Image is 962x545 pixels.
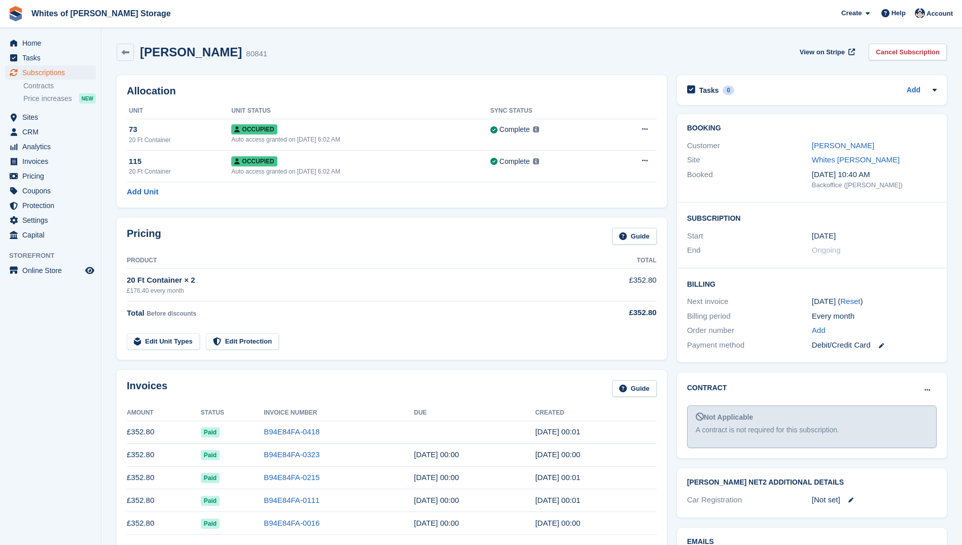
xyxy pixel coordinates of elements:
td: £352.80 [127,512,201,535]
time: 2025-07-31 23:01:37 UTC [535,473,580,482]
h2: Allocation [127,85,657,97]
span: Coupons [22,184,83,198]
span: Invoices [22,154,83,168]
img: Wendy [915,8,925,18]
span: Settings [22,213,83,227]
a: View on Stripe [796,44,857,60]
a: B94E84FA-0016 [264,519,319,527]
div: 73 [129,124,231,135]
div: 0 [723,86,734,95]
a: Guide [612,228,657,245]
a: Edit Protection [206,333,279,350]
a: Reset [840,297,860,305]
div: Car Registration [687,494,812,506]
span: Create [841,8,862,18]
img: icon-info-grey-7440780725fd019a000dd9b08b2336e03edf1995a4989e88bcd33f0948082b44.svg [533,158,539,164]
span: Help [892,8,906,18]
time: 2025-09-30 23:01:46 UTC [535,427,580,436]
td: £352.80 [127,444,201,466]
div: 20 Ft Container [129,135,231,145]
div: Site [687,154,812,166]
td: £352.80 [127,466,201,489]
time: 2025-08-31 23:00:27 UTC [535,450,580,459]
div: A contract is not required for this subscription. [696,425,928,435]
span: Paid [201,427,220,437]
div: £176.40 every month [127,286,576,295]
div: Next invoice [687,296,812,308]
a: B94E84FA-0323 [264,450,319,459]
time: 2025-07-01 23:00:00 UTC [414,496,459,504]
a: menu [5,51,96,65]
span: Storefront [9,251,101,261]
a: menu [5,125,96,139]
th: Unit Status [231,103,490,119]
span: Account [927,9,953,19]
a: Cancel Subscription [869,44,947,60]
a: Guide [612,380,657,397]
div: NEW [79,93,96,104]
a: menu [5,140,96,154]
a: B94E84FA-0418 [264,427,319,436]
th: Invoice Number [264,405,414,421]
a: menu [5,110,96,124]
h2: Pricing [127,228,161,245]
th: Total [576,253,657,269]
time: 2025-06-01 23:00:00 UTC [414,519,459,527]
a: Add [812,325,826,336]
img: stora-icon-8386f47178a22dfd0bd8f6a31ec36ba5ce8667c1dd55bd0f319d3a0aa187defe.svg [8,6,23,21]
a: menu [5,36,96,50]
h2: [PERSON_NAME] Net2 Additional Details [687,479,937,487]
th: Amount [127,405,201,421]
span: CRM [22,125,83,139]
h2: Billing [687,279,937,289]
a: menu [5,169,96,183]
span: Home [22,36,83,50]
a: Whites [PERSON_NAME] [812,155,900,164]
div: Auto access granted on [DATE] 6:02 AM [231,135,490,144]
a: menu [5,198,96,213]
time: 2025-09-01 23:00:00 UTC [414,450,459,459]
a: menu [5,228,96,242]
div: 20 Ft Container [129,167,231,176]
a: Add Unit [127,186,158,198]
h2: Subscription [687,213,937,223]
h2: Booking [687,124,937,132]
span: View on Stripe [800,47,845,57]
span: Tasks [22,51,83,65]
img: icon-info-grey-7440780725fd019a000dd9b08b2336e03edf1995a4989e88bcd33f0948082b44.svg [533,126,539,132]
a: Preview store [84,264,96,277]
span: Paid [201,473,220,483]
a: Edit Unit Types [127,333,200,350]
span: Capital [22,228,83,242]
a: menu [5,184,96,198]
th: Sync Status [490,103,606,119]
a: menu [5,154,96,168]
div: Start [687,230,812,242]
time: 2025-06-30 23:01:06 UTC [535,496,580,504]
a: Whites of [PERSON_NAME] Storage [27,5,175,22]
span: Occupied [231,124,277,134]
div: 20 Ft Container × 2 [127,275,576,286]
div: Billing period [687,311,812,322]
span: Protection [22,198,83,213]
time: 2025-08-01 23:00:00 UTC [414,473,459,482]
a: Add [907,85,920,96]
a: menu [5,65,96,80]
th: Product [127,253,576,269]
div: Complete [500,124,530,135]
a: [PERSON_NAME] [812,141,874,150]
span: Price increases [23,94,72,104]
div: [DATE] ( ) [812,296,937,308]
div: 115 [129,156,231,167]
div: Complete [500,156,530,167]
div: Customer [687,140,812,152]
a: menu [5,263,96,278]
div: Booked [687,169,812,190]
span: Pricing [22,169,83,183]
div: [Not set] [812,494,937,506]
span: Total [127,309,145,317]
h2: [PERSON_NAME] [140,45,242,59]
th: Unit [127,103,231,119]
div: [DATE] 10:40 AM [812,169,937,181]
h2: Contract [687,383,727,393]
